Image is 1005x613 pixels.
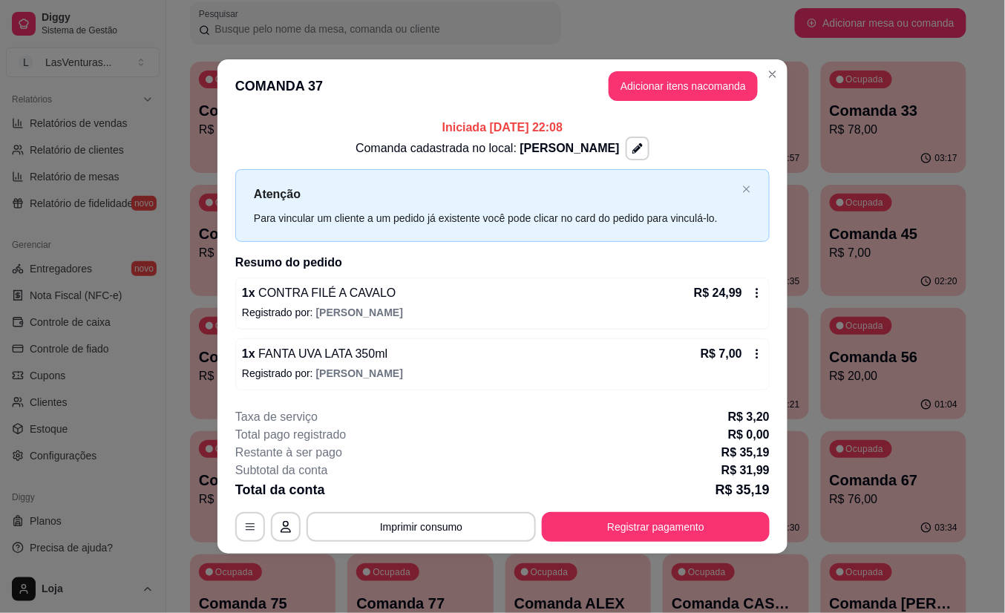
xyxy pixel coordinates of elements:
p: R$ 0,00 [728,426,770,444]
p: Comanda cadastrada no local: [356,140,620,157]
p: Restante à ser pago [235,444,342,462]
p: Atenção [254,185,736,203]
p: R$ 3,20 [728,408,770,426]
p: Registrado por: [242,366,763,381]
div: Para vincular um cliente a um pedido já existente você pode clicar no card do pedido para vinculá... [254,210,736,226]
p: R$ 35,19 [716,479,770,500]
span: [PERSON_NAME] [520,142,620,154]
button: close [742,185,751,194]
button: Adicionar itens nacomanda [609,71,758,101]
header: COMANDA 37 [217,59,788,113]
button: Close [761,62,785,86]
p: R$ 24,99 [694,284,742,302]
p: Total pago registrado [235,426,346,444]
p: Taxa de serviço [235,408,318,426]
button: Imprimir consumo [307,512,536,542]
p: Total da conta [235,479,325,500]
button: Registrar pagamento [542,512,770,542]
p: Subtotal da conta [235,462,328,479]
p: Registrado por: [242,305,763,320]
span: [PERSON_NAME] [316,306,403,318]
span: [PERSON_NAME] [316,367,403,379]
h2: Resumo do pedido [235,254,770,272]
p: R$ 35,19 [721,444,770,462]
p: R$ 31,99 [721,462,770,479]
p: Iniciada [DATE] 22:08 [235,119,770,137]
p: R$ 7,00 [701,345,742,363]
span: FANTA UVA LATA 350ml [255,347,387,360]
p: 1 x [242,345,387,363]
span: CONTRA FILÉ A CAVALO [255,286,396,299]
p: 1 x [242,284,396,302]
